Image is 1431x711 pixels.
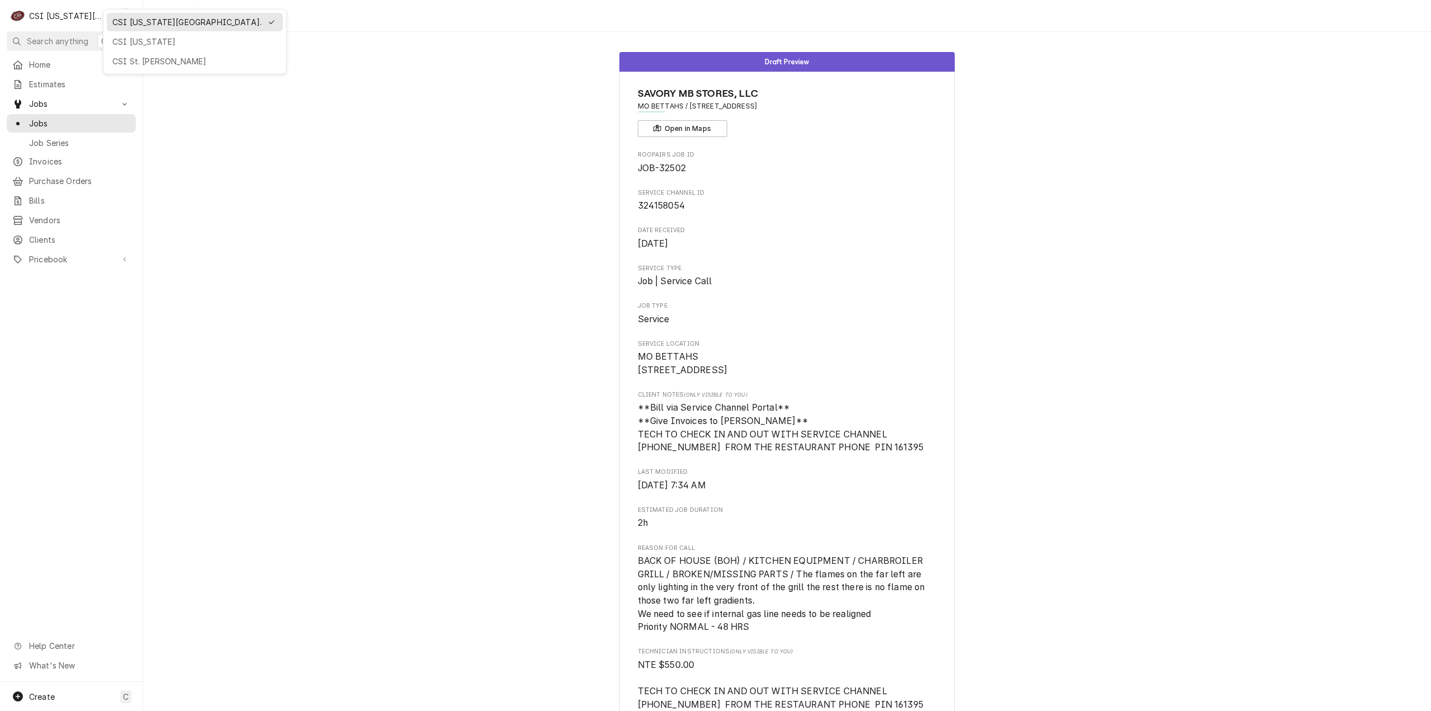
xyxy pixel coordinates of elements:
[29,117,130,129] span: Jobs
[7,134,136,152] a: Go to Job Series
[112,16,262,28] div: CSI [US_STATE][GEOGRAPHIC_DATA].
[112,55,277,67] div: CSI St. [PERSON_NAME]
[112,36,277,48] div: CSI [US_STATE]
[29,137,130,149] span: Job Series
[7,114,136,133] a: Go to Jobs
